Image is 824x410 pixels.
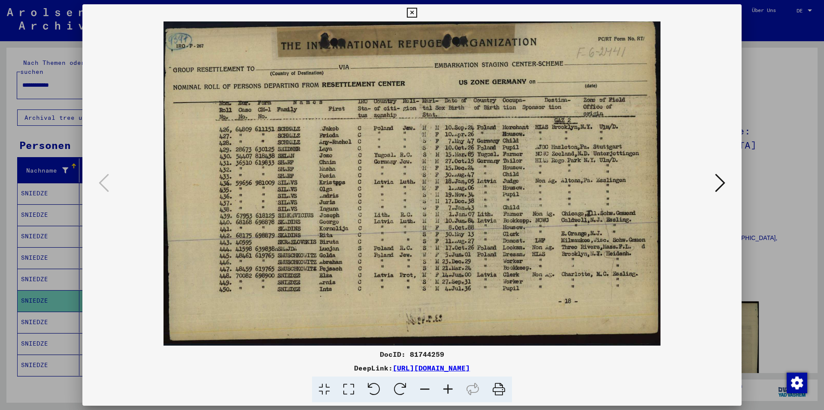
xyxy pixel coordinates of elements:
[787,373,807,393] img: Zustimmung ändern
[82,349,742,359] div: DocID: 81744259
[393,364,470,372] a: [URL][DOMAIN_NAME]
[112,21,712,346] img: 001.jpg
[82,363,742,373] div: DeepLink:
